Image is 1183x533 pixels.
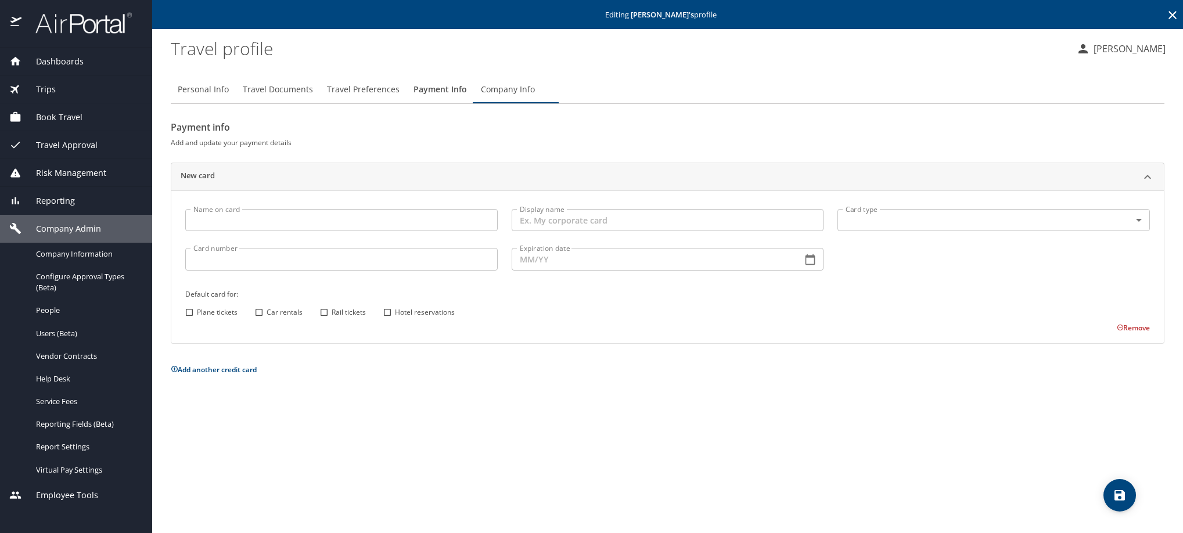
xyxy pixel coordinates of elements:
[21,489,98,502] span: Employee Tools
[36,249,138,260] span: Company Information
[36,396,138,407] span: Service Fees
[36,351,138,362] span: Vendor Contracts
[512,248,793,270] input: MM/YY
[36,419,138,430] span: Reporting Fields (Beta)
[156,11,1180,19] p: Editing profile
[1103,479,1136,512] button: save
[21,111,82,124] span: Book Travel
[267,307,303,318] span: Car rentals
[631,9,694,20] strong: [PERSON_NAME] 's
[23,12,132,34] img: airportal-logo.png
[36,441,138,452] span: Report Settings
[481,82,535,97] span: Company Info
[171,75,1164,103] div: Profile
[36,271,138,293] span: Configure Approval Types (Beta)
[1090,42,1166,56] p: [PERSON_NAME]
[327,82,400,97] span: Travel Preferences
[36,373,138,384] span: Help Desk
[395,307,455,318] span: Hotel reservations
[171,136,1164,149] h6: Add and update your payment details
[171,30,1067,66] h1: Travel profile
[1071,38,1170,59] button: [PERSON_NAME]
[36,328,138,339] span: Users (Beta)
[512,209,824,231] input: Ex. My corporate card
[178,82,229,97] span: Personal Info
[21,55,84,68] span: Dashboards
[243,82,313,97] span: Travel Documents
[21,139,98,152] span: Travel Approval
[21,167,106,179] span: Risk Management
[171,190,1164,343] div: New card
[1117,323,1150,333] button: Remove
[181,170,215,184] h2: New card
[36,464,138,476] span: Virtual Pay Settings
[36,305,138,316] span: People
[332,307,366,318] span: Rail tickets
[21,195,75,207] span: Reporting
[21,83,56,96] span: Trips
[21,222,101,235] span: Company Admin
[171,118,1164,136] h2: Payment info
[10,12,23,34] img: icon-airportal.png
[197,307,238,318] span: Plane tickets
[413,82,467,97] span: Payment Info
[837,209,1150,231] div: ​
[171,365,257,374] button: Add another credit card
[171,163,1164,191] div: New card
[185,288,1150,300] h6: Default card for:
